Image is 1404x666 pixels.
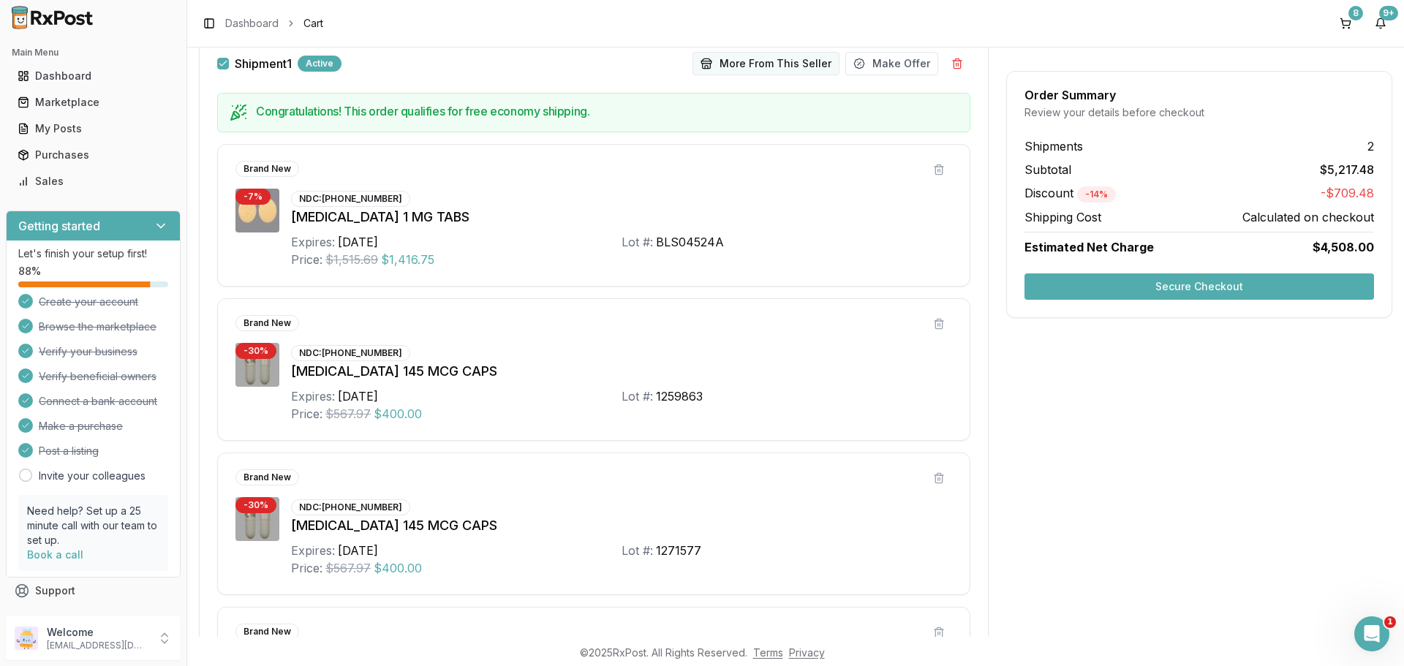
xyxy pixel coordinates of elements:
[35,610,85,624] span: Feedback
[47,640,148,651] p: [EMAIL_ADDRESS][DOMAIN_NAME]
[39,444,99,458] span: Post a listing
[225,16,279,31] a: Dashboard
[235,343,276,359] div: - 30 %
[12,142,175,168] a: Purchases
[325,405,371,423] span: $567.97
[1369,12,1392,35] button: 9+
[18,148,169,162] div: Purchases
[235,469,299,485] div: Brand New
[1320,161,1374,178] span: $5,217.48
[1024,186,1116,200] span: Discount
[1024,273,1374,300] button: Secure Checkout
[18,217,100,235] h3: Getting started
[622,233,653,251] div: Lot #:
[225,16,323,31] nav: breadcrumb
[47,625,148,640] p: Welcome
[12,168,175,194] a: Sales
[1367,137,1374,155] span: 2
[39,319,156,334] span: Browse the marketplace
[18,69,169,83] div: Dashboard
[622,387,653,405] div: Lot #:
[27,548,83,561] a: Book a call
[338,387,378,405] div: [DATE]
[235,497,279,541] img: Linzess 145 MCG CAPS
[6,117,181,140] button: My Posts
[6,6,99,29] img: RxPost Logo
[872,56,930,71] span: Make Offer
[291,233,335,251] div: Expires:
[6,170,181,193] button: Sales
[1242,208,1374,226] span: Calculated on checkout
[291,542,335,559] div: Expires:
[1024,105,1374,120] div: Review your details before checkout
[291,499,410,515] div: NDC: [PHONE_NUMBER]
[374,405,422,423] span: $400.00
[656,387,703,405] div: 1259863
[18,95,169,110] div: Marketplace
[692,52,839,75] button: More From This Seller
[6,143,181,167] button: Purchases
[18,121,169,136] div: My Posts
[18,246,168,261] p: Let's finish your setup first!
[6,578,181,604] button: Support
[303,16,323,31] span: Cart
[291,191,410,207] div: NDC: [PHONE_NUMBER]
[1334,12,1357,35] button: 8
[235,189,271,205] div: - 7 %
[753,646,783,659] a: Terms
[325,559,371,577] span: $567.97
[1024,137,1083,155] span: Shipments
[291,345,410,361] div: NDC: [PHONE_NUMBER]
[1024,89,1374,101] div: Order Summary
[291,251,322,268] div: Price:
[235,315,299,331] div: Brand New
[1379,6,1398,20] div: 9+
[622,542,653,559] div: Lot #:
[39,419,123,434] span: Make a purchase
[656,542,701,559] div: 1271577
[39,344,137,359] span: Verify your business
[338,233,378,251] div: [DATE]
[39,369,156,384] span: Verify beneficial owners
[291,559,322,577] div: Price:
[1024,161,1071,178] span: Subtotal
[374,559,422,577] span: $400.00
[656,233,724,251] div: BLS04524A
[1348,6,1363,20] div: 8
[235,189,279,232] img: Rexulti 1 MG TABS
[1321,184,1374,203] span: -$709.48
[1313,238,1374,256] span: $4,508.00
[39,295,138,309] span: Create your account
[338,542,378,559] div: [DATE]
[18,264,41,279] span: 88 %
[256,105,958,117] h5: Congratulations! This order qualifies for free economy shipping.
[1354,616,1389,651] iframe: Intercom live chat
[298,56,341,72] div: Active
[12,47,175,58] h2: Main Menu
[235,161,299,177] div: Brand New
[291,405,322,423] div: Price:
[1024,240,1154,254] span: Estimated Net Charge
[1384,616,1396,628] span: 1
[27,504,159,548] p: Need help? Set up a 25 minute call with our team to set up.
[39,469,146,483] a: Invite your colleagues
[325,251,378,268] span: $1,515.69
[12,63,175,89] a: Dashboard
[291,361,952,382] div: [MEDICAL_DATA] 145 MCG CAPS
[15,627,38,650] img: User avatar
[845,52,938,75] button: Make Offer
[235,497,276,513] div: - 30 %
[1024,208,1101,226] span: Shipping Cost
[291,515,952,536] div: [MEDICAL_DATA] 145 MCG CAPS
[18,174,169,189] div: Sales
[12,116,175,142] a: My Posts
[6,91,181,114] button: Marketplace
[235,624,299,640] div: Brand New
[6,64,181,88] button: Dashboard
[235,343,279,387] img: Linzess 145 MCG CAPS
[381,251,434,268] span: $1,416.75
[39,394,157,409] span: Connect a bank account
[12,89,175,116] a: Marketplace
[291,387,335,405] div: Expires:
